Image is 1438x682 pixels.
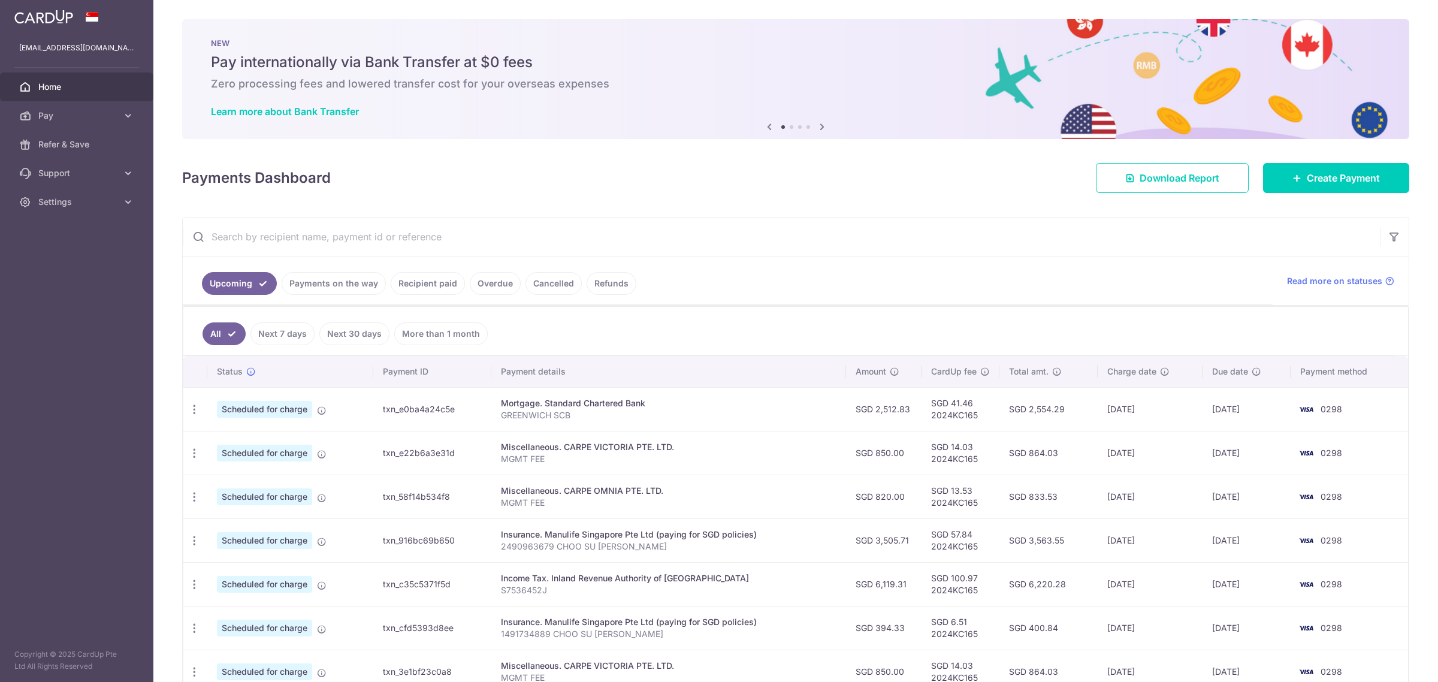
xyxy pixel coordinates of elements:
span: Scheduled for charge [217,445,312,461]
td: [DATE] [1098,431,1203,475]
p: MGMT FEE [501,497,836,509]
p: GREENWICH SCB [501,409,836,421]
div: Mortgage. Standard Chartered Bank [501,397,836,409]
a: Read more on statuses [1287,275,1394,287]
span: 0298 [1321,535,1342,545]
div: Insurance. Manulife Singapore Pte Ltd (paying for SGD policies) [501,616,836,628]
span: Scheduled for charge [217,488,312,505]
img: Bank Card [1294,577,1318,592]
img: Bank transfer banner [182,19,1409,139]
td: SGD 14.03 2024KC165 [922,431,999,475]
td: SGD 850.00 [846,431,922,475]
span: 0298 [1321,448,1342,458]
h5: Pay internationally via Bank Transfer at $0 fees [211,53,1380,72]
td: [DATE] [1098,562,1203,606]
p: 1491734889 CHOO SU [PERSON_NAME] [501,628,836,640]
td: SGD 6,119.31 [846,562,922,606]
td: SGD 833.53 [999,475,1098,518]
div: Miscellaneous. CARPE VICTORIA PTE. LTD. [501,441,836,453]
span: Support [38,167,117,179]
span: Read more on statuses [1287,275,1382,287]
span: 0298 [1321,623,1342,633]
span: Scheduled for charge [217,532,312,549]
span: Download Report [1140,171,1219,185]
td: SGD 400.84 [999,606,1098,650]
td: [DATE] [1098,475,1203,518]
td: SGD 41.46 2024KC165 [922,387,999,431]
iframe: Opens a widget where you can find more information [1361,646,1426,676]
td: SGD 2,554.29 [999,387,1098,431]
a: Refunds [587,272,636,295]
td: txn_916bc69b650 [373,518,491,562]
a: More than 1 month [394,322,488,345]
img: Bank Card [1294,446,1318,460]
td: [DATE] [1098,606,1203,650]
a: Next 7 days [250,322,315,345]
span: 0298 [1321,666,1342,677]
img: Bank Card [1294,402,1318,417]
span: Charge date [1107,366,1156,378]
a: Create Payment [1263,163,1409,193]
span: Amount [856,366,886,378]
p: [EMAIL_ADDRESS][DOMAIN_NAME] [19,42,134,54]
a: Recipient paid [391,272,465,295]
td: [DATE] [1203,475,1291,518]
td: SGD 820.00 [846,475,922,518]
span: 0298 [1321,491,1342,502]
a: Cancelled [525,272,582,295]
td: SGD 3,563.55 [999,518,1098,562]
td: [DATE] [1203,431,1291,475]
a: Learn more about Bank Transfer [211,105,359,117]
td: [DATE] [1203,387,1291,431]
h4: Payments Dashboard [182,167,331,189]
p: 2490963679 CHOO SU [PERSON_NAME] [501,541,836,553]
td: SGD 2,512.83 [846,387,922,431]
span: Refer & Save [38,138,117,150]
span: 0298 [1321,579,1342,589]
span: Scheduled for charge [217,663,312,680]
h6: Zero processing fees and lowered transfer cost for your overseas expenses [211,77,1380,91]
th: Payment details [491,356,846,387]
span: CardUp fee [931,366,977,378]
td: txn_e0ba4a24c5e [373,387,491,431]
a: Next 30 days [319,322,389,345]
span: Scheduled for charge [217,401,312,418]
p: MGMT FEE [501,453,836,465]
div: Insurance. Manulife Singapore Pte Ltd (paying for SGD policies) [501,529,836,541]
td: SGD 13.53 2024KC165 [922,475,999,518]
input: Search by recipient name, payment id or reference [183,218,1380,256]
td: txn_e22b6a3e31d [373,431,491,475]
td: SGD 100.97 2024KC165 [922,562,999,606]
span: Scheduled for charge [217,620,312,636]
td: SGD 394.33 [846,606,922,650]
td: txn_cfd5393d8ee [373,606,491,650]
span: Home [38,81,117,93]
td: [DATE] [1098,518,1203,562]
td: [DATE] [1203,606,1291,650]
td: [DATE] [1098,387,1203,431]
a: All [203,322,246,345]
span: 0298 [1321,404,1342,414]
td: [DATE] [1203,562,1291,606]
span: Create Payment [1307,171,1380,185]
img: Bank Card [1294,665,1318,679]
img: CardUp [14,10,73,24]
a: Download Report [1096,163,1249,193]
div: Income Tax. Inland Revenue Authority of [GEOGRAPHIC_DATA] [501,572,836,584]
div: Miscellaneous. CARPE VICTORIA PTE. LTD. [501,660,836,672]
td: SGD 6,220.28 [999,562,1098,606]
th: Payment method [1291,356,1408,387]
span: Total amt. [1009,366,1049,378]
span: Due date [1212,366,1248,378]
span: Scheduled for charge [217,576,312,593]
img: Bank Card [1294,533,1318,548]
a: Upcoming [202,272,277,295]
td: txn_58f14b534f8 [373,475,491,518]
td: txn_c35c5371f5d [373,562,491,606]
span: Settings [38,196,117,208]
td: [DATE] [1203,518,1291,562]
td: SGD 6.51 2024KC165 [922,606,999,650]
img: Bank Card [1294,490,1318,504]
td: SGD 57.84 2024KC165 [922,518,999,562]
p: NEW [211,38,1380,48]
